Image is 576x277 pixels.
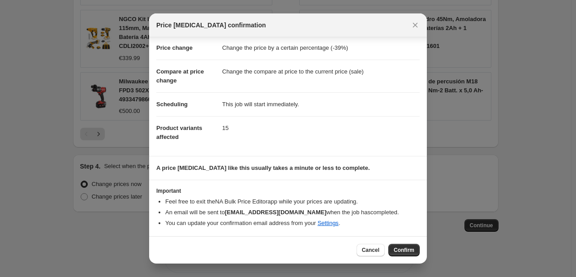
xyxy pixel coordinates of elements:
li: An email will be sent to when the job has completed . [165,208,420,217]
span: Price change [156,44,193,51]
span: Product variants affected [156,125,202,140]
a: Settings [318,220,339,226]
span: Confirm [394,247,414,254]
span: Price [MEDICAL_DATA] confirmation [156,21,266,30]
dd: This job will start immediately. [222,92,420,116]
span: Compare at price change [156,68,204,84]
dd: Change the compare at price to the current price (sale) [222,60,420,83]
dd: Change the price by a certain percentage (-39%) [222,36,420,60]
li: You can update your confirmation email address from your . [165,219,420,228]
b: [EMAIL_ADDRESS][DOMAIN_NAME] [225,209,327,216]
span: Cancel [362,247,379,254]
li: Feel free to exit the NA Bulk Price Editor app while your prices are updating. [165,197,420,206]
h3: Important [156,187,420,195]
button: Confirm [388,244,420,256]
button: Cancel [357,244,385,256]
b: A price [MEDICAL_DATA] like this usually takes a minute or less to complete. [156,164,370,171]
span: Scheduling [156,101,188,108]
button: Close [409,19,421,31]
dd: 15 [222,116,420,140]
